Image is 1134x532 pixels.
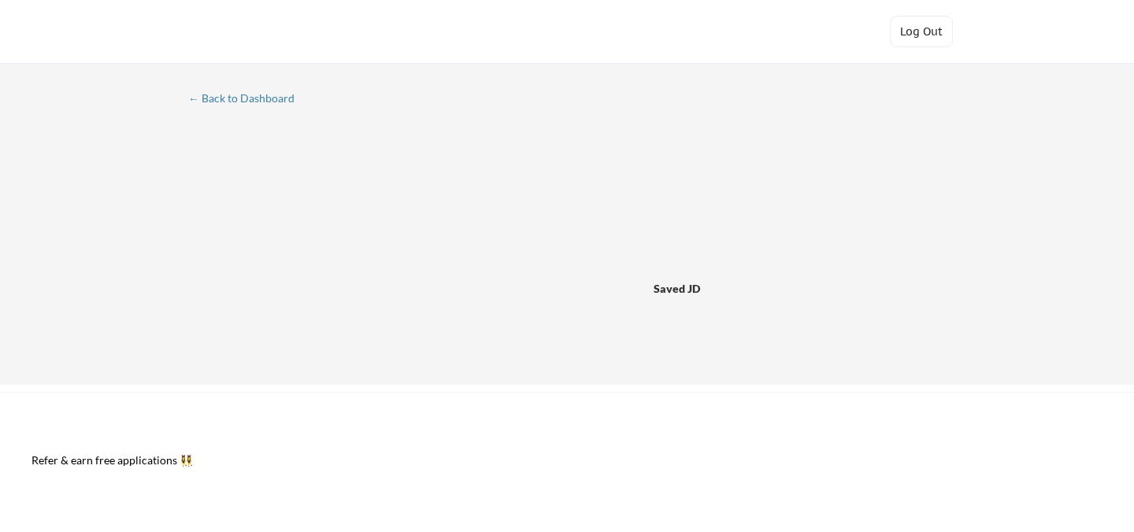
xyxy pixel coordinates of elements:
a: ← Back to Dashboard [188,92,306,108]
div: These are job applications we think you'd be a good fit for, but couldn't apply you to automatica... [306,202,422,219]
a: Refer & earn free applications 👯‍♀️ [31,455,569,471]
div: Saved JD [654,274,753,302]
a: About [31,506,131,526]
button: Log Out [890,16,953,47]
a: About [31,471,189,491]
div: These are all the jobs you've been applied to so far. [192,202,295,219]
div: ← Back to Dashboard [188,93,306,104]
